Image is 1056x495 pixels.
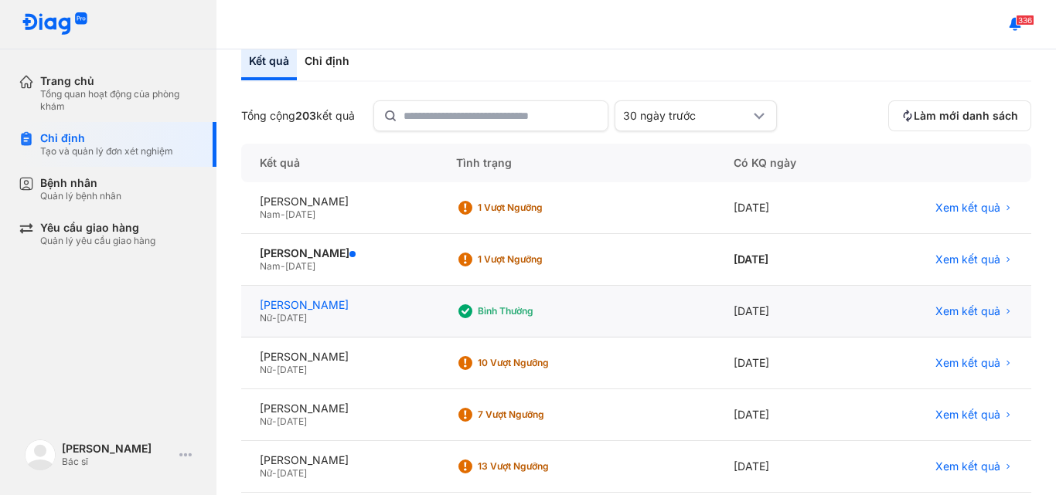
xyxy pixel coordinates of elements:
[295,109,316,122] span: 203
[478,253,601,266] div: 1 Vượt ngưỡng
[715,144,862,182] div: Có KQ ngày
[260,312,272,324] span: Nữ
[281,209,285,220] span: -
[715,389,862,441] div: [DATE]
[260,415,272,427] span: Nữ
[715,441,862,493] div: [DATE]
[40,74,198,88] div: Trang chủ
[281,260,285,272] span: -
[297,45,357,80] div: Chỉ định
[715,234,862,286] div: [DATE]
[260,350,419,364] div: [PERSON_NAME]
[478,202,601,214] div: 1 Vượt ngưỡng
[478,460,601,473] div: 13 Vượt ngưỡng
[277,312,307,324] span: [DATE]
[40,88,198,113] div: Tổng quan hoạt động của phòng khám
[285,260,315,272] span: [DATE]
[715,337,862,389] div: [DATE]
[1016,15,1034,25] span: 336
[715,286,862,337] div: [DATE]
[260,298,419,312] div: [PERSON_NAME]
[272,364,277,375] span: -
[935,408,1000,422] span: Xem kết quả
[260,246,419,260] div: [PERSON_NAME]
[260,195,419,209] div: [PERSON_NAME]
[260,453,419,467] div: [PERSON_NAME]
[478,305,601,317] div: Bình thường
[478,409,601,421] div: 7 Vượt ngưỡng
[40,190,121,202] div: Quản lý bệnh nhân
[272,467,277,479] span: -
[438,144,716,182] div: Tình trạng
[25,439,56,470] img: logo
[935,459,1000,473] span: Xem kết quả
[62,442,173,456] div: [PERSON_NAME]
[623,109,750,123] div: 30 ngày trước
[715,182,862,234] div: [DATE]
[40,131,173,145] div: Chỉ định
[935,253,1000,266] span: Xem kết quả
[888,100,1031,131] button: Làm mới danh sách
[914,109,1018,123] span: Làm mới danh sách
[260,364,272,375] span: Nữ
[40,145,173,158] div: Tạo và quản lý đơn xét nghiệm
[277,364,307,375] span: [DATE]
[260,209,281,220] span: Nam
[62,456,173,468] div: Bác sĩ
[241,109,355,123] div: Tổng cộng kết quả
[40,235,155,247] div: Quản lý yêu cầu giao hàng
[935,201,1000,215] span: Xem kết quả
[478,357,601,369] div: 10 Vượt ngưỡng
[272,415,277,427] span: -
[277,467,307,479] span: [DATE]
[22,12,88,36] img: logo
[241,144,438,182] div: Kết quả
[935,356,1000,370] span: Xem kết quả
[260,402,419,415] div: [PERSON_NAME]
[260,260,281,272] span: Nam
[40,176,121,190] div: Bệnh nhân
[260,467,272,479] span: Nữ
[241,45,297,80] div: Kết quả
[285,209,315,220] span: [DATE]
[277,415,307,427] span: [DATE]
[272,312,277,324] span: -
[935,304,1000,318] span: Xem kết quả
[40,221,155,235] div: Yêu cầu giao hàng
